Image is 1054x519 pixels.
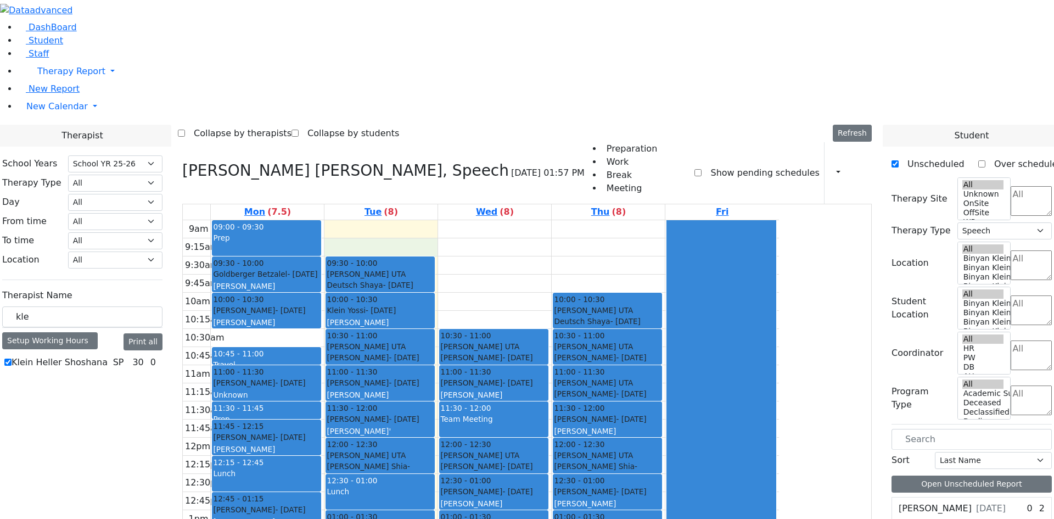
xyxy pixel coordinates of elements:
label: Coordinator [892,347,943,360]
div: Prep [213,414,320,425]
div: 2 [1037,502,1047,515]
option: All [962,244,1004,254]
div: 10am [183,295,212,308]
label: Therapist Name [2,289,72,302]
div: Prep [213,232,320,243]
span: Student [29,35,63,46]
input: Search [2,306,162,327]
label: Therapy Type [2,176,61,189]
label: Day [2,196,20,209]
div: [PERSON_NAME] [213,377,320,388]
div: 11:30am [183,404,227,417]
span: Therapy Report [37,66,105,76]
a: September 2, 2025 [362,204,400,220]
span: [PERSON_NAME] UTA [440,341,519,352]
span: - [DATE] [610,317,641,326]
div: 9:30am [183,259,221,272]
label: School Years [2,157,57,170]
h3: [PERSON_NAME] [PERSON_NAME], Speech [182,161,509,180]
label: (8) [612,205,626,219]
span: - [DATE] [287,270,317,278]
div: [PERSON_NAME] [327,377,434,388]
a: Student [18,35,63,46]
option: Declines [962,417,1004,426]
label: Show pending schedules [702,164,819,182]
a: September 4, 2025 [589,204,628,220]
span: - [DATE] [275,306,305,315]
span: [PERSON_NAME] UTA [554,341,633,352]
div: 12:15pm [183,458,227,471]
div: 30 [130,356,145,369]
label: Therapy Type [892,224,951,237]
textarea: Search [1011,295,1052,325]
span: - [DATE] [502,462,532,471]
div: [PERSON_NAME] [440,389,547,400]
div: 10:15am [183,313,227,326]
div: [PERSON_NAME] [440,498,547,509]
span: 10:30 - 11:00 [327,330,377,341]
option: OffSite [962,208,1004,217]
div: [PERSON_NAME] [554,414,661,425]
div: [PERSON_NAME] Shia [554,461,661,483]
span: 12:00 - 12:30 [554,439,604,450]
label: Student Location [892,295,951,321]
div: [PERSON_NAME] [327,389,434,400]
span: - [DATE] [502,487,532,496]
option: Binyan Klein 5 [962,299,1004,308]
div: [PERSON_NAME] [213,432,320,443]
span: 11:00 - 11:30 [213,366,263,377]
span: - [DATE] [389,353,419,362]
option: Binyan Klein 4 [962,308,1004,317]
li: Meeting [602,182,657,195]
span: 11:30 - 12:00 [440,404,491,412]
div: [PERSON_NAME] [327,414,434,425]
option: All [962,380,1004,389]
label: [PERSON_NAME] [899,502,972,515]
span: Student [954,129,989,142]
div: Goldberger Betzalel [213,269,320,280]
textarea: Search [1011,386,1052,415]
span: - [DATE] [389,378,419,387]
div: [PERSON_NAME] [554,426,661,437]
div: [PERSON_NAME] Shia [327,461,434,483]
div: Setup Working Hours [2,332,98,349]
label: Sort [892,454,910,467]
div: 9:45am [183,277,221,290]
span: - [DATE] [366,306,396,315]
div: Lunch [213,468,320,479]
div: [PERSON_NAME] [327,317,434,328]
option: Deceased [962,398,1004,408]
label: Collapse by students [299,125,399,142]
span: - [DATE] [389,415,419,423]
option: Binyan Klein 2 [962,282,1004,291]
button: Print all [124,333,162,350]
label: Location [2,253,40,266]
option: OnSite [962,199,1004,208]
span: [PERSON_NAME] UTA [327,450,406,461]
a: September 1, 2025 [242,204,293,220]
div: [PERSON_NAME] [213,281,320,292]
div: Travel [213,359,320,370]
div: 11:45am [183,422,227,435]
textarea: Search [1011,341,1052,370]
a: Staff [18,48,49,59]
div: 12:45pm [183,494,227,507]
div: [PERSON_NAME] [440,352,547,363]
div: 11am [183,367,212,381]
div: [PERSON_NAME] [213,504,320,515]
div: 0 [1025,502,1035,515]
span: 10:00 - 10:30 [327,294,377,305]
span: 12:00 - 12:30 [440,439,491,450]
option: Binyan Klein 4 [962,263,1004,272]
span: - [DATE] [616,415,646,423]
span: - [DATE] [554,462,637,482]
span: New Report [29,83,80,94]
label: (8) [500,205,514,219]
span: 11:00 - 11:30 [440,366,491,377]
span: [PERSON_NAME] UTA [327,269,406,280]
span: 10:00 - 10:30 [554,294,604,305]
span: [DATE] [976,502,1006,515]
option: All [962,334,1004,344]
span: [DATE] 01:57 PM [511,166,585,180]
span: 12:15 - 12:45 [213,458,263,467]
